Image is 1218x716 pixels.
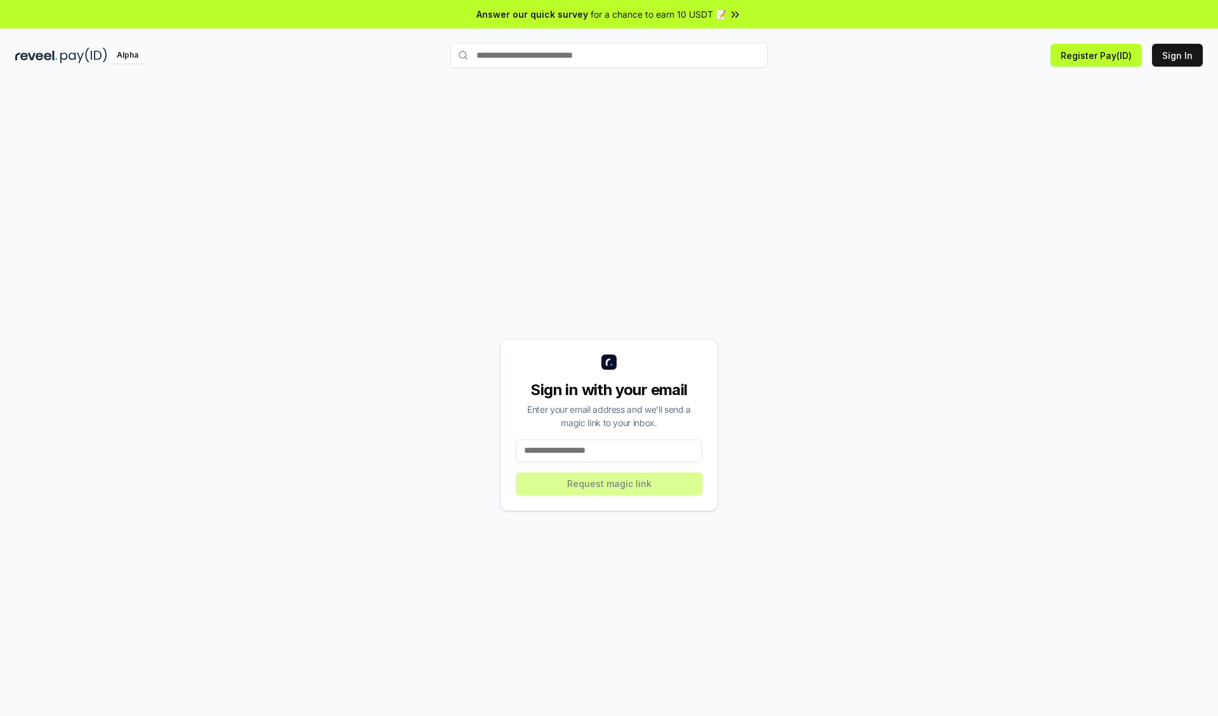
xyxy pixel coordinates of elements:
div: Sign in with your email [516,380,702,400]
div: Alpha [110,48,145,63]
button: Sign In [1152,44,1203,67]
button: Register Pay(ID) [1051,44,1142,67]
img: logo_small [601,355,617,370]
img: reveel_dark [15,48,58,63]
div: Enter your email address and we’ll send a magic link to your inbox. [516,403,702,429]
span: for a chance to earn 10 USDT 📝 [591,8,726,21]
img: pay_id [60,48,107,63]
span: Answer our quick survey [476,8,588,21]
